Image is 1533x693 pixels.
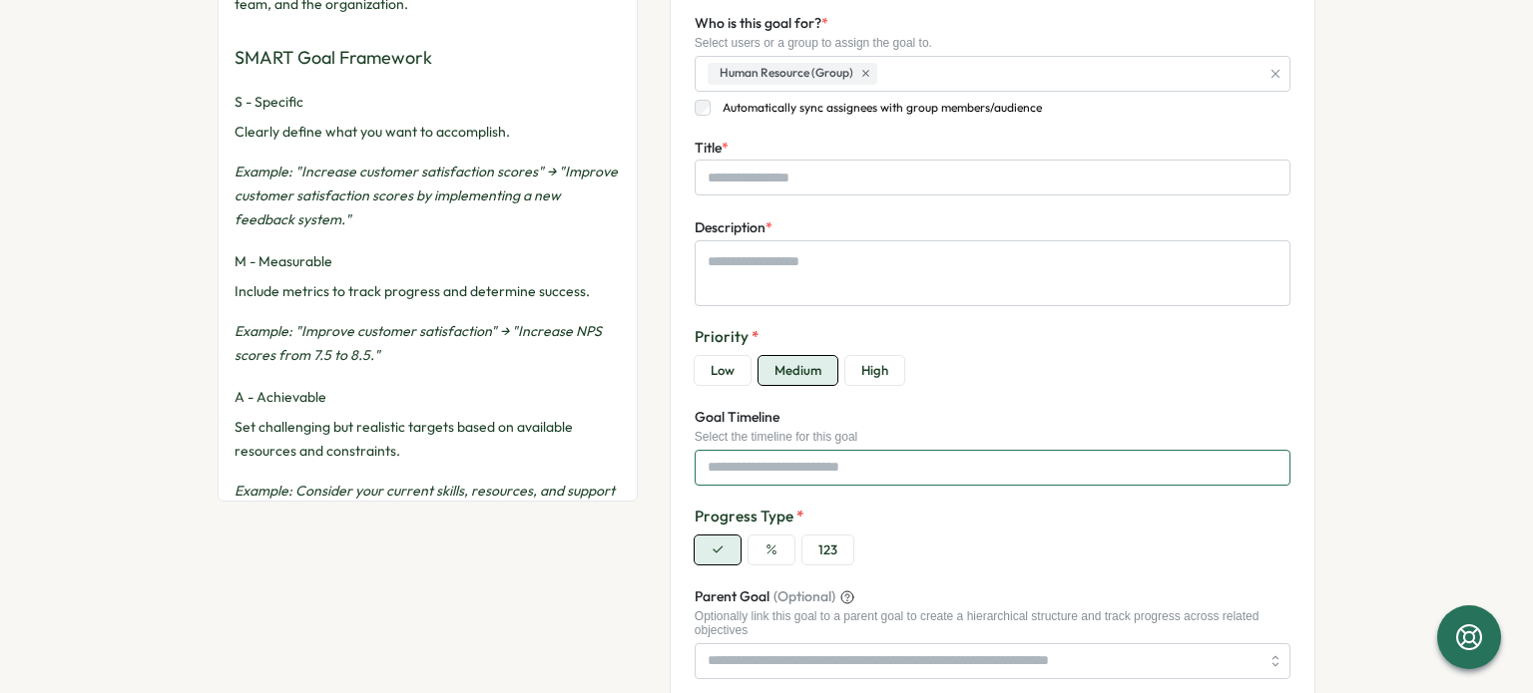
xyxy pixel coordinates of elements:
em: Example: "Improve customer satisfaction" → "Increase NPS scores from 7.5 to 8.5." [235,322,602,364]
h4: A - Achievable [235,387,621,407]
button: High [845,356,904,386]
em: Example: "Increase customer satisfaction scores" → "Improve customer satisfaction scores by imple... [235,163,618,228]
h4: S - Specific [235,92,621,112]
div: Select the timeline for this goal [695,430,1290,444]
button: Low [695,356,751,386]
button: 123 [802,535,853,565]
h3: SMART Goal Framework [235,44,621,72]
span: Human Resource (Group) [720,64,853,83]
label: Description [695,217,772,239]
label: Goal Timeline [695,407,779,429]
p: Include metrics to track progress and determine success. [235,279,621,303]
div: Select users or a group to assign the goal to. [695,36,1290,50]
p: Clearly define what you want to accomplish. [235,120,621,144]
label: Who is this goal for? [695,13,828,35]
label: Automatically sync assignees with group members/audience [711,100,1042,116]
label: Priority [695,326,1290,348]
span: Parent Goal [695,586,769,608]
h4: M - Measurable [235,251,621,271]
label: Title [695,138,729,160]
label: Progress Type [695,506,1290,527]
p: Set challenging but realistic targets based on available resources and constraints. [235,415,621,463]
button: Medium [759,356,837,386]
div: Optionally link this goal to a parent goal to create a hierarchical structure and track progress ... [695,609,1290,638]
span: (Optional) [773,586,835,608]
em: Example: Consider your current skills, resources, and support needed. [235,482,615,523]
